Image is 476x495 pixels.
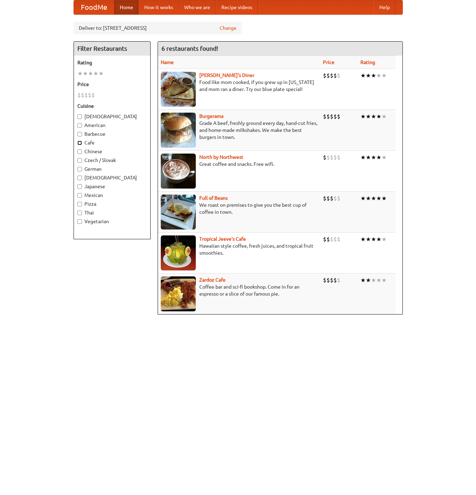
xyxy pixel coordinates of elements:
[77,123,82,128] input: American
[376,235,381,243] li: ★
[77,174,147,181] label: [DEMOGRAPHIC_DATA]
[371,235,376,243] li: ★
[360,72,366,79] li: ★
[161,283,317,297] p: Coffee bar and sci-fi bookshop. Come in for an espresso or a slice of our famous pie.
[93,70,98,77] li: ★
[77,59,147,66] h5: Rating
[360,195,366,202] li: ★
[376,154,381,161] li: ★
[77,70,83,77] li: ★
[330,113,333,120] li: $
[360,154,366,161] li: ★
[330,154,333,161] li: $
[161,161,317,168] p: Great coffee and snacks. Free wifi.
[199,277,226,283] a: Zardoz Cafe
[77,157,147,164] label: Czech / Slovak
[333,276,337,284] li: $
[366,113,371,120] li: ★
[139,0,179,14] a: How it works
[220,24,236,31] a: Change
[74,0,114,14] a: FoodMe
[330,72,333,79] li: $
[88,91,91,99] li: $
[161,120,317,141] p: Grade A beef, freshly ground every day, hand-cut fries, and home-made milkshakes. We make the bes...
[337,195,340,202] li: $
[74,42,150,56] h4: Filter Restaurants
[371,276,376,284] li: ★
[333,72,337,79] li: $
[360,113,366,120] li: ★
[199,113,223,119] a: Burgerama
[114,0,139,14] a: Home
[199,195,228,201] b: Full of Beans
[326,276,330,284] li: $
[330,235,333,243] li: $
[337,276,340,284] li: $
[366,72,371,79] li: ★
[161,235,196,270] img: jeeves.jpg
[199,154,243,160] a: North by Northwest
[161,72,196,107] img: sallys.jpg
[337,72,340,79] li: $
[77,130,147,137] label: Barbecue
[98,70,104,77] li: ★
[77,114,82,119] input: [DEMOGRAPHIC_DATA]
[77,81,147,88] h5: Price
[333,113,337,120] li: $
[81,91,84,99] li: $
[77,193,82,198] input: Mexican
[323,195,326,202] li: $
[371,113,376,120] li: ★
[161,201,317,215] p: We roast on premises to give you the best cup of coffee in town.
[376,276,381,284] li: ★
[77,200,147,207] label: Pizza
[77,165,147,172] label: German
[199,72,254,78] a: [PERSON_NAME]'s Diner
[326,235,330,243] li: $
[161,242,317,256] p: Hawaiian style coffee, fresh juices, and tropical fruit smoothies.
[337,154,340,161] li: $
[77,139,147,146] label: Cafe
[84,91,88,99] li: $
[179,0,216,14] a: Who we are
[77,148,147,155] label: Chinese
[360,276,366,284] li: ★
[333,235,337,243] li: $
[376,113,381,120] li: ★
[91,91,95,99] li: $
[77,211,82,215] input: Thai
[161,59,174,65] a: Name
[360,235,366,243] li: ★
[161,79,317,93] p: Food like mom cooked, if you grew up in [US_STATE] and mom ran a diner. Try our blue plate special!
[323,72,326,79] li: $
[161,276,196,311] img: zardoz.jpg
[366,154,371,161] li: ★
[323,154,326,161] li: $
[161,45,218,52] ng-pluralize: 6 restaurants found!
[337,113,340,120] li: $
[333,154,337,161] li: $
[326,195,330,202] li: $
[330,195,333,202] li: $
[323,235,326,243] li: $
[77,158,82,163] input: Czech / Slovak
[381,195,387,202] li: ★
[74,22,242,34] div: Deliver to: [STREET_ADDRESS]
[366,195,371,202] li: ★
[381,276,387,284] li: ★
[161,113,196,148] img: burgerama.jpg
[77,192,147,199] label: Mexican
[199,236,246,242] a: Tropical Jeeve's Cafe
[376,72,381,79] li: ★
[77,218,147,225] label: Vegetarian
[326,113,330,120] li: $
[376,195,381,202] li: ★
[216,0,258,14] a: Recipe videos
[161,154,196,189] img: north.jpg
[381,154,387,161] li: ★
